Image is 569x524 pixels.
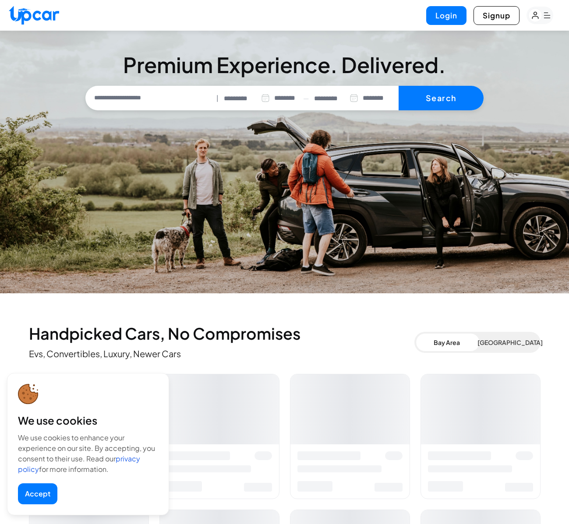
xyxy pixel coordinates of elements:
[18,413,158,427] div: We use cookies
[29,325,414,342] h2: Handpicked Cars, No Compromises
[426,6,467,25] button: Login
[477,334,539,351] button: [GEOGRAPHIC_DATA]
[18,384,39,404] img: cookie-icon.svg
[85,54,484,75] h3: Premium Experience. Delivered.
[474,6,520,25] button: Signup
[303,93,309,103] span: —
[9,6,59,25] img: Upcar Logo
[18,433,158,475] div: We use cookies to enhance your experience on our site. By accepting, you consent to their use. Re...
[18,483,57,504] button: Accept
[216,93,219,103] span: |
[399,86,484,110] button: Search
[416,334,477,351] button: Bay Area
[29,348,414,360] p: Evs, Convertibles, Luxury, Newer Cars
